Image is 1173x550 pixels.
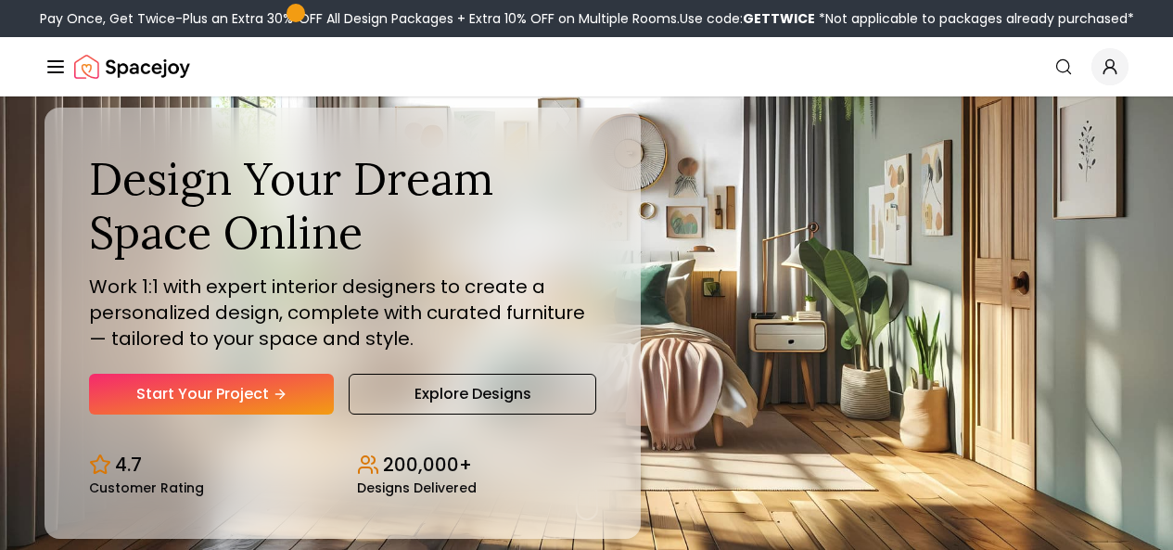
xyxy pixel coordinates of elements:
span: *Not applicable to packages already purchased* [815,9,1134,28]
img: Spacejoy Logo [74,48,190,85]
small: Customer Rating [89,481,204,494]
div: Pay Once, Get Twice-Plus an Extra 30% OFF All Design Packages + Extra 10% OFF on Multiple Rooms. [40,9,1134,28]
h1: Design Your Dream Space Online [89,152,596,259]
p: 200,000+ [383,452,472,478]
p: Work 1:1 with expert interior designers to create a personalized design, complete with curated fu... [89,274,596,352]
span: Use code: [680,9,815,28]
p: 4.7 [115,452,142,478]
small: Designs Delivered [357,481,477,494]
nav: Global [45,37,1128,96]
b: GETTWICE [743,9,815,28]
div: Design stats [89,437,596,494]
a: Explore Designs [349,374,595,415]
a: Start Your Project [89,374,334,415]
a: Spacejoy [74,48,190,85]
